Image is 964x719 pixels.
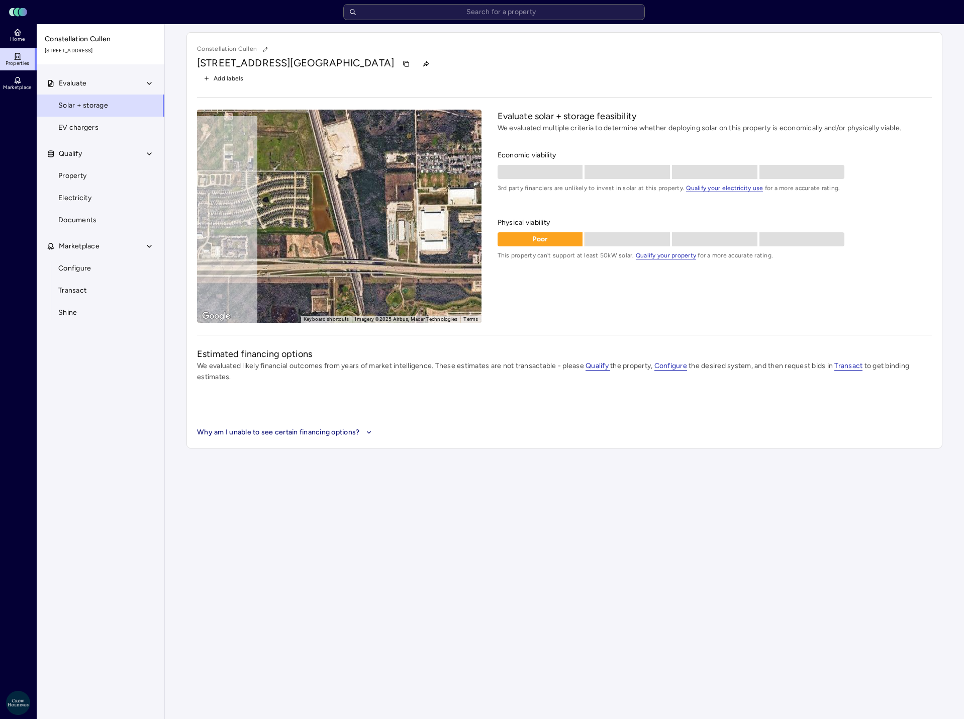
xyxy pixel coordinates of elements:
span: Evaluate [59,78,86,89]
span: Constellation Cullen [45,34,157,45]
a: Documents [36,209,165,231]
span: 3rd party financiers are unlikely to invest in solar at this property. for a more accurate rating. [498,183,932,193]
span: Properties [6,60,30,66]
button: Add labels [197,72,250,85]
img: Crow Holdings [6,691,30,715]
a: Qualify [586,362,610,370]
p: We evaluated likely financial outcomes from years of market intelligence. These estimates are not... [197,361,932,383]
a: Qualify your property [636,252,696,259]
h2: Estimated financing options [197,347,932,361]
span: Home [10,36,25,42]
span: Transact [58,285,86,296]
button: Qualify [37,143,165,165]
span: Documents [58,215,97,226]
p: Poor [498,234,583,245]
span: Qualify your electricity use [686,185,763,192]
button: Marketplace [37,235,165,257]
p: Constellation Cullen [197,43,272,56]
span: Shine [58,307,77,318]
span: Add labels [214,73,244,83]
a: Open this area in Google Maps (opens a new window) [200,310,233,323]
span: Electricity [58,193,91,204]
span: Solar + storage [58,100,108,111]
img: Google [200,310,233,323]
span: Marketplace [59,241,100,252]
input: Search for a property [343,4,645,20]
button: Evaluate [37,72,165,95]
span: Physical viability [498,217,932,228]
span: [GEOGRAPHIC_DATA] [290,57,394,69]
span: Marketplace [3,84,31,91]
a: Property [36,165,165,187]
button: Why am I unable to see certain financing options? [197,427,374,438]
span: EV chargers [58,122,99,133]
a: EV chargers [36,117,165,139]
span: This property can't support at least 50kW solar. for a more accurate rating. [498,250,932,260]
span: Configure [58,263,91,274]
a: Qualify your electricity use [686,185,763,192]
a: Transact [36,280,165,302]
a: Shine [36,302,165,324]
a: Electricity [36,187,165,209]
span: Qualify [59,148,82,159]
h2: Evaluate solar + storage feasibility [498,110,932,123]
span: Economic viability [498,150,932,161]
span: Property [58,170,86,182]
a: Configure [36,257,165,280]
a: Transact [834,362,862,370]
a: Solar + storage [36,95,165,117]
a: Terms [463,316,478,322]
span: [STREET_ADDRESS] [197,57,290,69]
a: Configure [654,362,687,370]
button: Keyboard shortcuts [304,316,349,323]
span: Imagery ©2025 Airbus, Maxar Technologies [355,316,457,322]
p: We evaluated multiple criteria to determine whether deploying solar on this property is economica... [498,123,932,134]
span: [STREET_ADDRESS] [45,47,157,55]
